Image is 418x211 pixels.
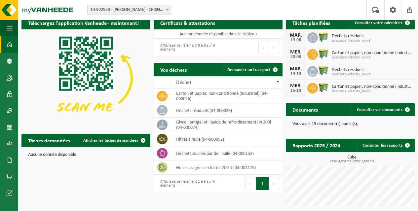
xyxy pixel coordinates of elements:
h2: Rapports 2025 / 2024 [286,139,347,152]
span: Demander un transport [227,68,270,72]
a: Demander un transport [222,63,282,76]
a: Afficher les tâches demandées [78,134,150,147]
a: Consulter les rapports [357,139,414,152]
div: Affichage de l'élément 1 à 6 sur 6 éléments [157,176,215,191]
img: Download de VHEPlus App [21,29,150,126]
span: 10-902923 - FAIRON JULIEN - CRISNÉE [88,5,171,15]
td: glycol (antigel et liquide de refroidissement) in 200l (04-000074) [171,118,283,132]
p: Vous avez 19 document(s) non lu(s). [292,122,408,126]
h2: Documents [286,103,324,116]
button: Next [269,41,279,54]
div: 19-08 [289,38,302,43]
span: Consulter votre calendrier [355,21,402,25]
td: huiles usagées en fût de 200 lt (04-001175) [171,160,283,175]
div: 20-08 [289,55,302,59]
h3: Cube [289,155,415,163]
button: Previous [246,177,256,190]
button: Previous [258,41,269,54]
img: WB-0660-HPE-GN-50 [318,31,329,43]
span: 10-902923 - [PERSON_NAME] [332,56,411,60]
span: Carton et papier, non-conditionné (industriel) [332,51,411,56]
a: Consulter vos documents [352,103,414,116]
span: 10-902923 - [PERSON_NAME] [332,39,371,43]
td: déchets souillés par de l'huile (04-000153) [171,146,283,160]
p: Aucune donnée disponible. [28,153,144,157]
h2: Tâches planifiées [286,16,337,29]
span: 2024: 8,960 m3 - 2025: 5,860 m3 [289,160,415,163]
span: Déchet [176,80,191,85]
span: Déchets résiduels [332,34,371,39]
span: Carton et papier, non-conditionné (industriel) [332,84,411,89]
span: Afficher les tâches demandées [83,138,138,143]
div: 15-10 [289,88,302,93]
span: 10-902923 - [PERSON_NAME] [332,89,411,93]
span: Déchets résiduels [332,67,371,73]
img: WB-0660-HPE-GN-50 [318,48,329,59]
img: WB-0660-HPE-GN-50 [318,65,329,76]
div: MER. [289,83,302,88]
td: déchets résiduels (04-000029) [171,103,283,118]
h2: Tâches demandées [21,134,77,147]
h2: Vos déchets [154,63,193,76]
span: 10-902923 - FAIRON JULIEN - CRISNÉE [87,5,171,15]
div: Affichage de l'élément 0 à 0 sur 0 éléments [157,40,215,55]
img: WB-0660-HPE-GN-50 [318,82,329,93]
div: MAR. [289,33,302,38]
span: Consulter vos documents [357,108,402,112]
div: 14-10 [289,72,302,76]
td: filtres à huile (04-000092) [171,132,283,146]
a: Consulter votre calendrier [350,16,414,29]
button: 1 [256,177,269,190]
button: Next [269,177,279,190]
td: carton et papier, non-conditionné (industriel) (04-000026) [171,89,283,103]
div: MAR. [289,66,302,72]
td: Aucune donnée disponible dans le tableau [154,29,283,39]
span: 10-902923 - [PERSON_NAME] [332,73,371,77]
h2: Certificats & attestations [154,16,222,29]
div: MER. [289,50,302,55]
h2: Téléchargez l'application Vanheede+ maintenant! [21,16,145,29]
